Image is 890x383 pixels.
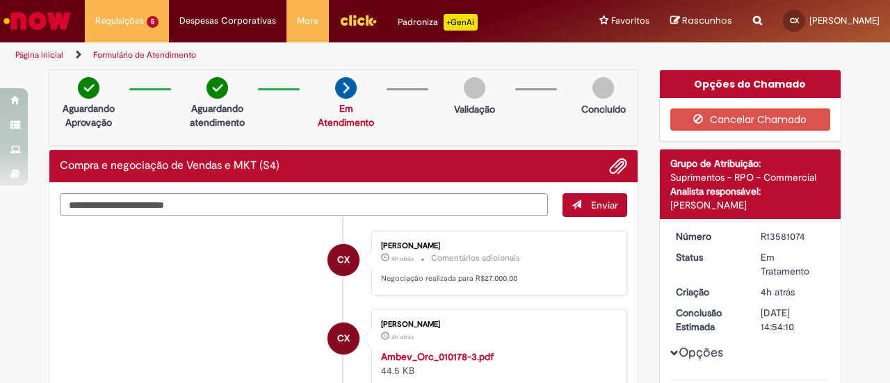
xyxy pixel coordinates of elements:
img: ServiceNow [1,7,73,35]
a: Página inicial [15,49,63,60]
div: Claudia Perdigao Xavier [327,323,359,355]
div: [PERSON_NAME] [381,242,613,250]
p: Aguardando Aprovação [55,101,122,129]
span: [PERSON_NAME] [809,15,880,26]
span: 4h atrás [761,286,795,298]
dt: Número [665,229,751,243]
span: Favoritos [611,14,649,28]
span: Despesas Corporativas [179,14,276,28]
dt: Conclusão Estimada [665,306,751,334]
div: Em Tratamento [761,250,825,278]
span: 4h atrás [391,333,414,341]
img: check-circle-green.png [78,77,99,99]
ul: Trilhas de página [10,42,583,68]
div: [PERSON_NAME] [381,320,613,329]
img: img-circle-grey.png [592,77,614,99]
p: Aguardando atendimento [184,101,251,129]
div: Suprimentos - RPO - Commercial [670,170,831,184]
p: Validação [454,102,495,116]
p: Negociação realizada para R$27.000,00 [381,273,613,284]
span: 4h atrás [391,254,414,263]
span: Rascunhos [682,14,732,27]
div: Analista responsável: [670,184,831,198]
div: [PERSON_NAME] [670,198,831,212]
span: CX [337,243,350,277]
div: Claudia Perdigao Xavier [327,244,359,276]
small: Comentários adicionais [431,252,520,264]
dt: Criação [665,285,751,299]
a: Ambev_Orc_010178-3.pdf [381,350,494,363]
div: Padroniza [398,14,478,31]
div: 44.5 KB [381,350,613,377]
div: Opções do Chamado [660,70,841,98]
span: More [297,14,318,28]
p: +GenAi [444,14,478,31]
div: 30/09/2025 11:54:06 [761,285,825,299]
button: Enviar [563,193,627,217]
a: Formulário de Atendimento [93,49,196,60]
time: 30/09/2025 11:54:04 [391,333,414,341]
img: click_logo_yellow_360x200.png [339,10,377,31]
a: Em Atendimento [318,102,374,129]
textarea: Digite sua mensagem aqui... [60,193,548,216]
dt: Status [665,250,751,264]
p: Concluído [581,102,626,116]
div: [DATE] 14:54:10 [761,306,825,334]
span: Requisições [95,14,144,28]
a: Rascunhos [670,15,732,28]
img: arrow-next.png [335,77,357,99]
img: img-circle-grey.png [464,77,485,99]
span: CX [790,16,799,25]
span: CX [337,322,350,355]
div: Grupo de Atribuição: [670,156,831,170]
span: Enviar [591,199,618,211]
time: 30/09/2025 11:54:06 [761,286,795,298]
time: 30/09/2025 11:54:56 [391,254,414,263]
span: 5 [147,16,159,28]
button: Adicionar anexos [609,157,627,175]
h2: Compra e negociação de Vendas e MKT (S4) Histórico de tíquete [60,160,280,172]
div: R13581074 [761,229,825,243]
img: check-circle-green.png [207,77,228,99]
button: Cancelar Chamado [670,108,831,131]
